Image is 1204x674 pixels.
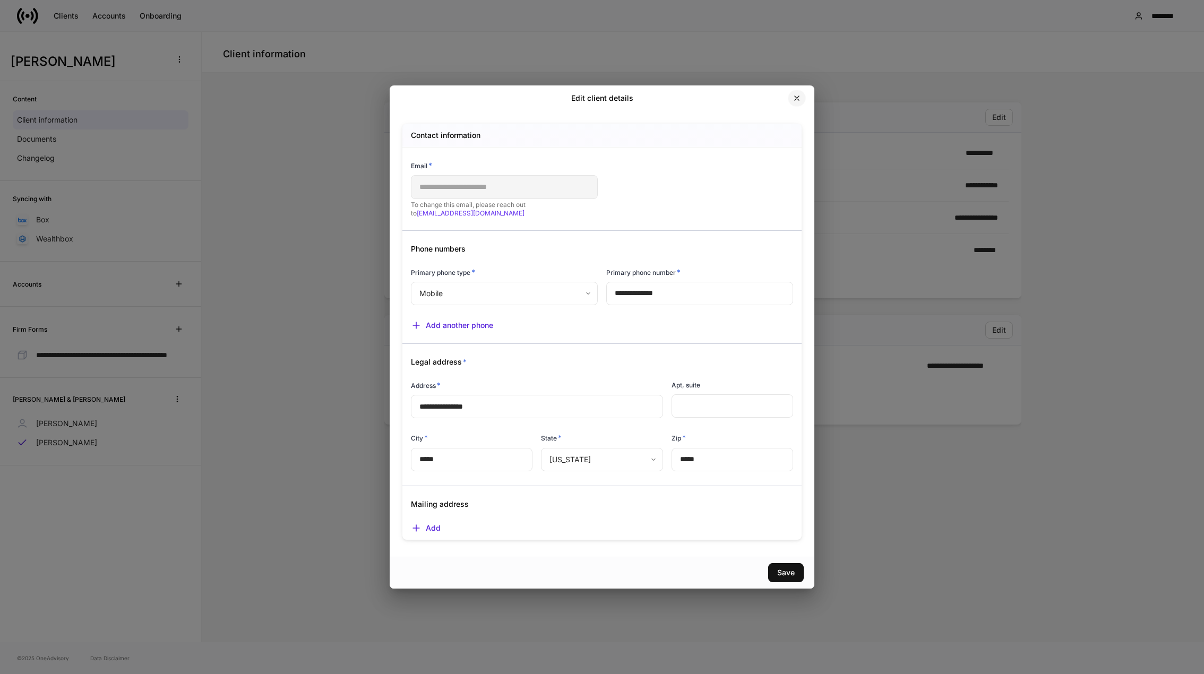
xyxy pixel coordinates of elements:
h6: Primary phone type [411,267,475,278]
h6: Apt, suite [672,380,700,390]
a: [EMAIL_ADDRESS][DOMAIN_NAME] [417,209,524,217]
div: Legal address [402,344,793,367]
button: Add another phone [411,320,493,331]
h6: Address [411,380,441,391]
h5: Contact information [411,130,480,141]
div: [US_STATE] [541,448,663,471]
div: Mobile [411,282,597,305]
button: Save [768,563,804,582]
button: Add [411,523,441,533]
div: Save [777,569,795,576]
div: Phone numbers [402,231,793,254]
h2: Edit client details [571,93,633,103]
h6: City [411,433,428,443]
h6: Email [411,160,432,171]
h6: Zip [672,433,686,443]
h6: Primary phone number [606,267,681,278]
div: Mailing address [402,486,793,509]
h6: State [541,433,562,443]
p: To change this email, please reach out to [411,201,598,218]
